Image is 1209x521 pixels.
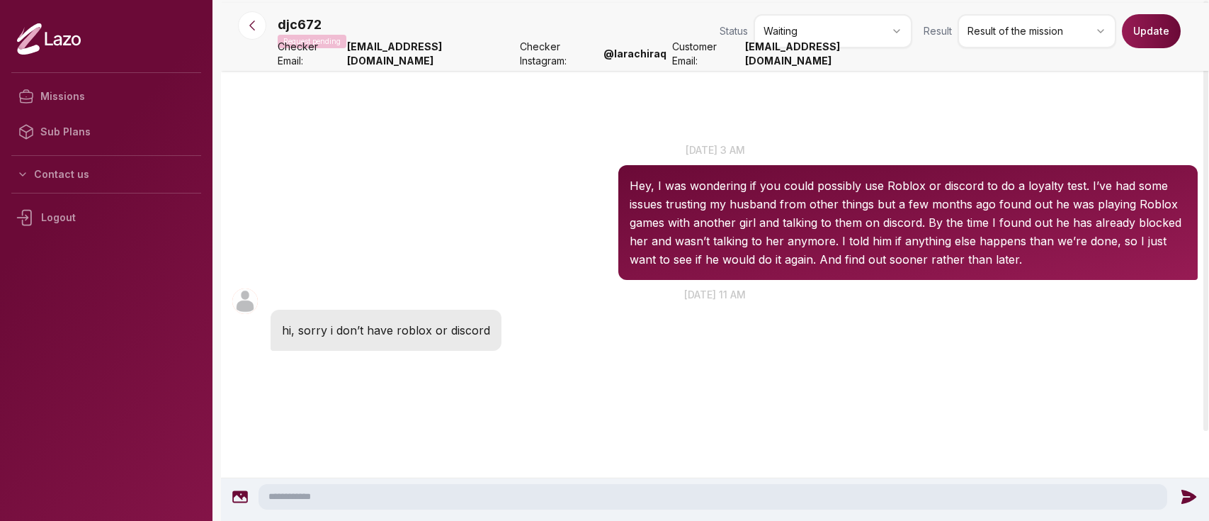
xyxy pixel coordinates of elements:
button: Update [1122,14,1181,48]
strong: [EMAIL_ADDRESS][DOMAIN_NAME] [347,40,514,68]
button: Contact us [11,162,201,187]
span: Result [924,24,952,38]
span: Customer Email: [672,40,739,68]
p: djc672 [278,15,322,35]
span: Checker Instagram: [520,40,598,68]
span: Status [720,24,748,38]
p: Hey, I was wondering if you could possibly use Roblox or discord to do a loyalty test. I’ve had s... [630,177,1186,269]
div: Logout [11,199,201,236]
p: Request pending [278,35,346,48]
p: [DATE] 11 am [221,287,1209,302]
a: Sub Plans [11,114,201,150]
strong: @ larachiraq [603,47,666,61]
strong: [EMAIL_ADDRESS][DOMAIN_NAME] [745,40,912,68]
p: [DATE] 3 am [221,142,1209,157]
a: Missions [11,79,201,114]
span: Checker Email: [278,40,341,68]
p: hi, sorry i don’t have roblox or discord [282,321,490,340]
